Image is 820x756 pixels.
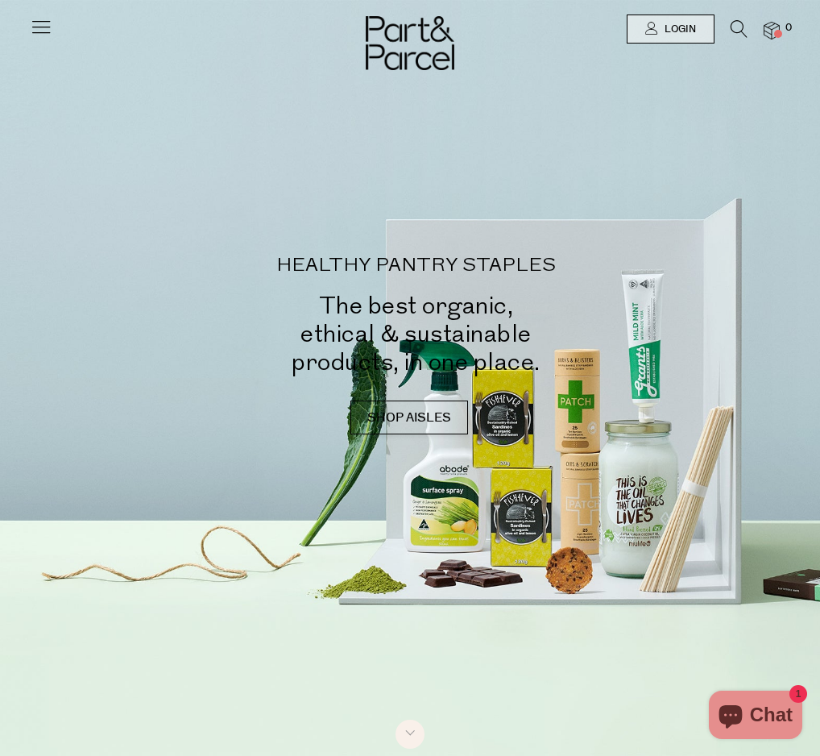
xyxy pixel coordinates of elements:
a: Login [627,15,714,44]
a: SHOP AISLES [350,401,468,434]
span: Login [661,23,696,36]
p: HEALTHY PANTRY STAPLES [36,256,796,276]
inbox-online-store-chat: Shopify online store chat [704,691,807,743]
img: Part&Parcel [366,16,454,70]
span: 0 [781,21,796,35]
a: 0 [764,22,780,39]
h2: The best organic, ethical & sustainable products, in one place. [36,292,796,376]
